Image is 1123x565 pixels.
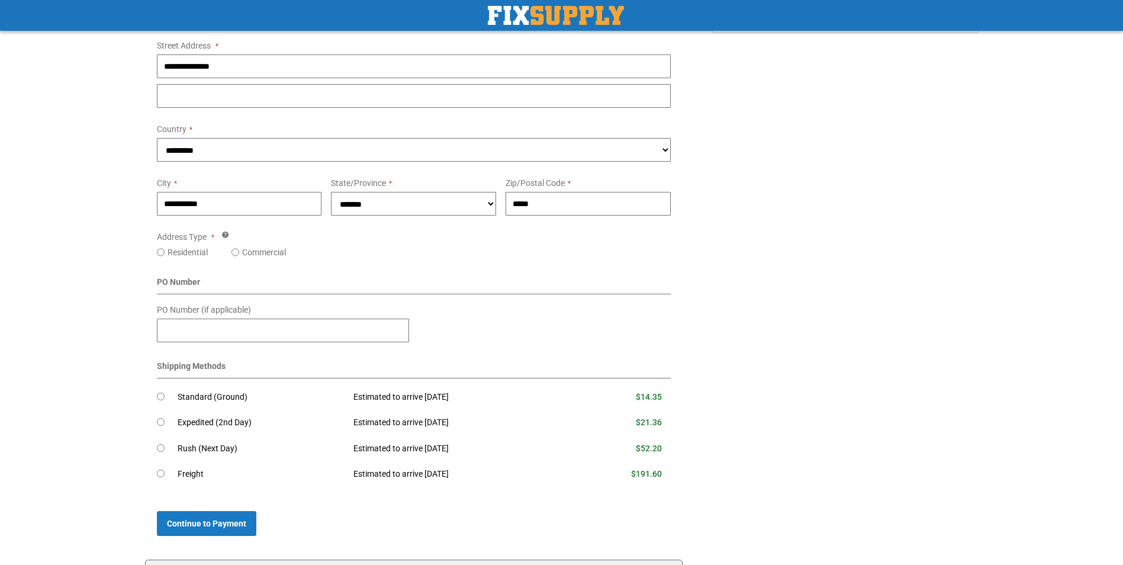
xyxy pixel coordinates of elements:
a: store logo [488,6,624,25]
span: State/Province [331,178,386,188]
button: Continue to Payment [157,511,256,536]
span: Street Address [157,41,211,50]
span: PO Number (if applicable) [157,305,251,314]
td: Standard (Ground) [178,384,345,410]
span: Address Type [157,232,207,242]
td: Estimated to arrive [DATE] [345,410,573,436]
span: City [157,178,171,188]
div: Shipping Methods [157,360,671,378]
div: PO Number [157,276,671,294]
span: $21.36 [636,418,662,427]
label: Commercial [242,246,286,258]
span: $191.60 [631,469,662,479]
span: $52.20 [636,444,662,453]
td: Estimated to arrive [DATE] [345,436,573,462]
td: Rush (Next Day) [178,436,345,462]
td: Estimated to arrive [DATE] [345,461,573,487]
label: Residential [168,246,208,258]
img: Fix Industrial Supply [488,6,624,25]
span: Country [157,124,186,134]
span: $14.35 [636,392,662,402]
td: Estimated to arrive [DATE] [345,384,573,410]
span: Zip/Postal Code [506,178,565,188]
td: Freight [178,461,345,487]
span: Continue to Payment [167,519,246,528]
td: Expedited (2nd Day) [178,410,345,436]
